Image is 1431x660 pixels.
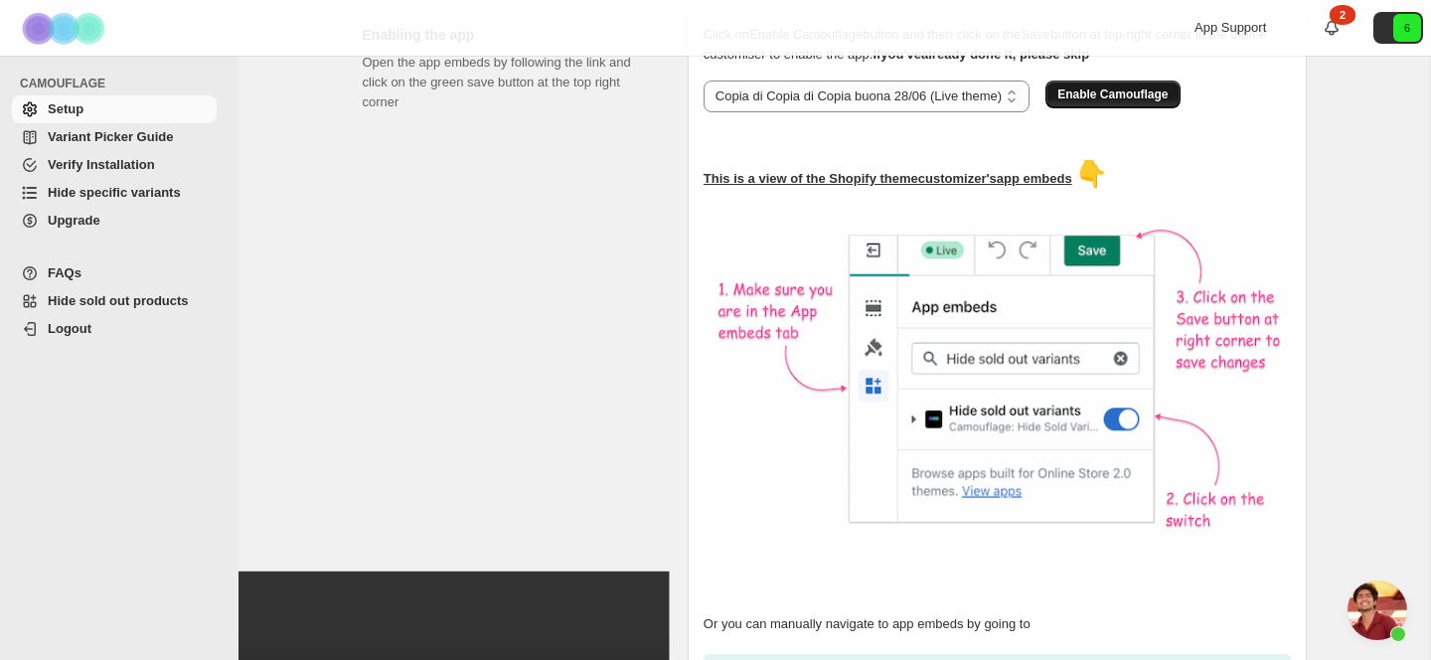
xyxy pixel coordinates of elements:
[1057,86,1168,102] span: Enable Camouflage
[1194,20,1266,35] span: App Support
[704,614,1291,634] p: Or you can manually navigate to app embeds by going to
[48,213,100,228] span: Upgrade
[704,171,1072,186] u: This is a view of the Shopify theme customizer's app embeds
[1330,5,1355,25] div: 2
[16,1,115,56] img: Camouflage
[12,179,217,207] a: Hide specific variants
[704,205,1300,553] img: camouflage-enable
[48,321,91,336] span: Logout
[12,123,217,151] a: Variant Picker Guide
[48,129,173,144] span: Variant Picker Guide
[48,185,181,200] span: Hide specific variants
[48,101,83,116] span: Setup
[48,293,189,308] span: Hide sold out products
[1393,14,1421,42] span: Avatar with initials 6
[1045,81,1180,108] button: Enable Camouflage
[12,151,217,179] a: Verify Installation
[48,157,155,172] span: Verify Installation
[1045,86,1180,101] a: Enable Camouflage
[1075,159,1107,189] span: 👇
[1404,22,1410,34] text: 6
[20,76,225,91] span: CAMOUFLAGE
[12,287,217,315] a: Hide sold out products
[12,259,217,287] a: FAQs
[12,315,217,343] a: Logout
[12,95,217,123] a: Setup
[1348,580,1407,640] a: Aprire la chat
[1322,18,1342,38] a: 2
[1373,12,1423,44] button: Avatar with initials 6
[12,207,217,235] a: Upgrade
[48,265,81,280] span: FAQs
